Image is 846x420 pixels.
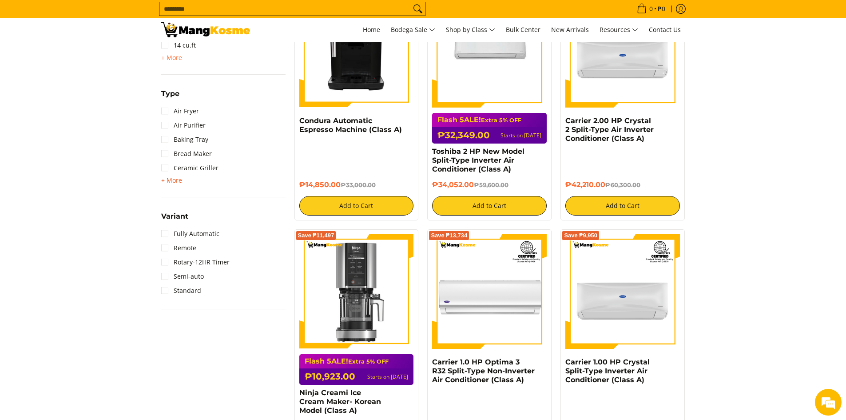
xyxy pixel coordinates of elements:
[299,234,414,349] img: ninja-creami-ice-cream-maker-gray-korean-model-full-view-mang-kosme
[19,112,155,202] span: We are offline. Please leave us a message.
[547,18,593,42] a: New Arrivals
[564,233,597,238] span: Save ₱9,950
[432,234,547,349] img: Carrier 1.0 HP Optima 3 R32 Split-Type Non-Inverter Air Conditioner (Class A)
[161,255,230,269] a: Rotary-12HR Timer
[161,54,182,61] span: + More
[386,18,440,42] a: Bodega Sale
[411,2,425,16] button: Search
[441,18,500,42] a: Shop by Class
[299,116,402,134] a: Condura Automatic Espresso Machine (Class A)
[161,147,212,161] a: Bread Maker
[4,243,169,274] textarea: Type your message and click 'Submit'
[565,234,680,349] img: Carrier 1.00 HP Crystal Split-Type Inverter Air Conditioner (Class A)
[363,25,380,34] span: Home
[565,116,654,143] a: Carrier 2.00 HP Crystal 2 Split-Type Air Inverter Conditioner (Class A)
[446,24,495,36] span: Shop by Class
[161,284,201,298] a: Standard
[161,213,188,220] span: Variant
[432,358,535,384] a: Carrier 1.0 HP Optima 3 R32 Split-Type Non-Inverter Air Conditioner (Class A)
[565,196,680,216] button: Add to Cart
[161,90,179,104] summary: Open
[161,175,182,186] summary: Open
[299,388,381,415] a: Ninja Creami Ice Cream Maker- Korean Model (Class A)
[506,25,540,34] span: Bulk Center
[565,180,680,189] h6: ₱42,210.00
[161,104,199,118] a: Air Fryer
[656,6,667,12] span: ₱0
[161,227,219,241] a: Fully Automatic
[299,180,414,189] h6: ₱14,850.00
[341,181,376,188] del: ₱33,000.00
[259,18,685,42] nav: Main Menu
[431,233,467,238] span: Save ₱13,734
[161,241,196,255] a: Remote
[474,181,508,188] del: ₱59,600.00
[299,196,414,216] button: Add to Cart
[432,196,547,216] button: Add to Cart
[391,24,435,36] span: Bodega Sale
[161,52,182,63] summary: Open
[146,4,167,26] div: Minimize live chat window
[634,4,668,14] span: •
[432,180,547,189] h6: ₱34,052.00
[298,233,334,238] span: Save ₱11,497
[501,18,545,42] a: Bulk Center
[600,24,638,36] span: Resources
[46,50,149,61] div: Leave a message
[161,90,179,97] span: Type
[161,118,206,132] a: Air Purifier
[551,25,589,34] span: New Arrivals
[161,177,182,184] span: + More
[605,181,640,188] del: ₱60,300.00
[644,18,685,42] a: Contact Us
[595,18,643,42] a: Resources
[161,161,218,175] a: Ceramic Griller
[161,38,196,52] a: 14 cu.ft
[130,274,161,286] em: Submit
[648,6,654,12] span: 0
[649,25,681,34] span: Contact Us
[161,132,208,147] a: Baking Tray
[565,358,650,384] a: Carrier 1.00 HP Crystal Split-Type Inverter Air Conditioner (Class A)
[161,213,188,227] summary: Open
[161,22,250,37] img: Class A | Mang Kosme
[161,269,204,284] a: Semi-auto
[432,147,524,173] a: Toshiba 2 HP New Model Split-Type Inverter Air Conditioner (Class A)
[358,18,385,42] a: Home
